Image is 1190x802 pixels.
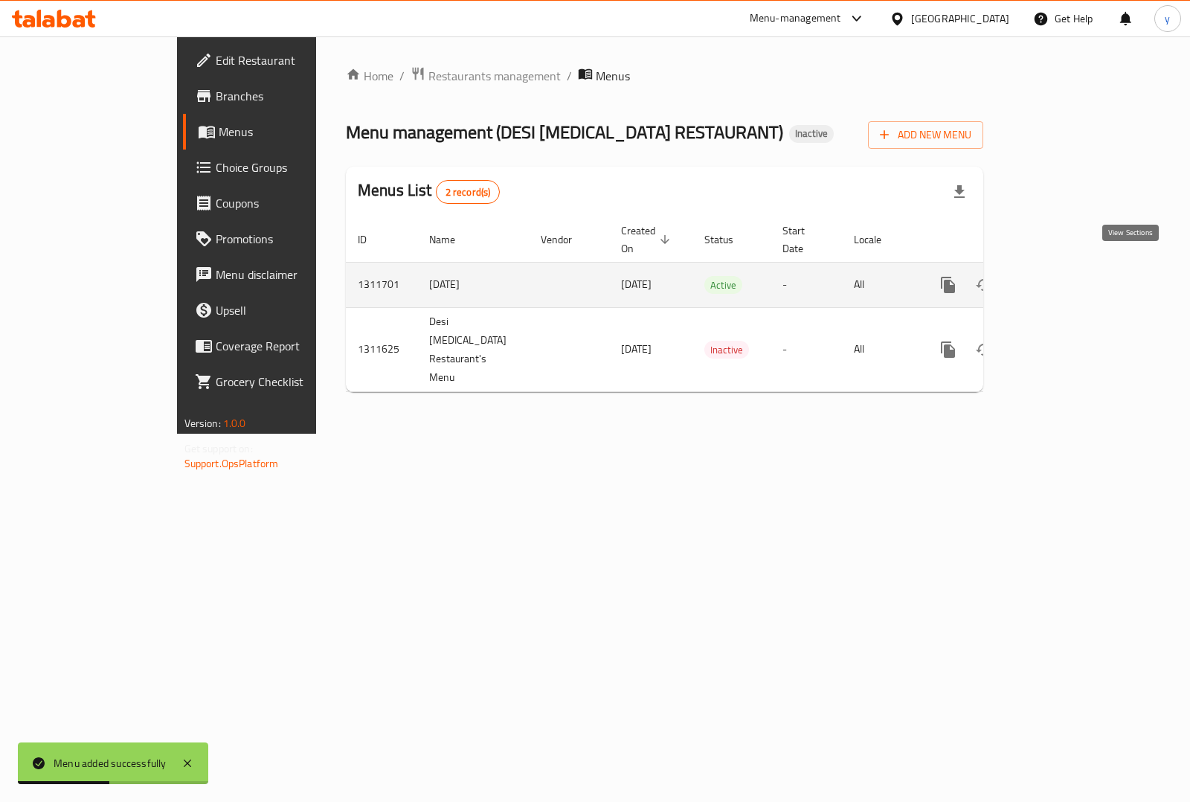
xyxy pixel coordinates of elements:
span: Restaurants management [428,67,561,85]
td: 1311701 [346,262,417,307]
a: Promotions [183,221,376,257]
button: more [930,267,966,303]
a: Upsell [183,292,376,328]
div: Menu-management [750,10,841,28]
button: more [930,332,966,368]
span: Upsell [216,301,364,319]
td: All [842,262,919,307]
a: Menus [183,114,376,150]
span: Grocery Checklist [216,373,364,391]
a: Branches [183,78,376,114]
div: Inactive [789,125,834,143]
li: / [567,67,572,85]
div: Total records count [436,180,501,204]
a: Menu disclaimer [183,257,376,292]
div: Export file [942,174,977,210]
span: Locale [854,231,901,248]
div: Menu added successfully [54,755,167,771]
span: Promotions [216,230,364,248]
td: - [771,262,842,307]
span: Edit Restaurant [216,51,364,69]
span: y [1165,10,1170,27]
span: Active [704,277,742,294]
nav: breadcrumb [346,66,983,86]
button: Add New Menu [868,121,983,149]
span: Menu management ( DESI [MEDICAL_DATA] RESTAURANT ) [346,115,783,149]
td: [DATE] [417,262,529,307]
span: Version: [184,414,221,433]
a: Support.OpsPlatform [184,454,279,473]
td: - [771,307,842,391]
span: ID [358,231,386,248]
span: Start Date [782,222,824,257]
a: Grocery Checklist [183,364,376,400]
span: Menus [219,123,364,141]
span: Branches [216,87,364,105]
table: enhanced table [346,217,1085,392]
span: Name [429,231,475,248]
span: 2 record(s) [437,185,500,199]
span: [DATE] [621,339,652,359]
h2: Menus List [358,179,500,204]
a: Restaurants management [411,66,561,86]
td: 1311625 [346,307,417,391]
span: Coverage Report [216,337,364,355]
a: Coverage Report [183,328,376,364]
a: Edit Restaurant [183,42,376,78]
th: Actions [919,217,1085,263]
span: 1.0.0 [223,414,246,433]
span: Status [704,231,753,248]
span: Created On [621,222,675,257]
div: [GEOGRAPHIC_DATA] [911,10,1009,27]
span: Add New Menu [880,126,971,144]
td: Desi [MEDICAL_DATA] Restaurant's Menu [417,307,529,391]
span: Menus [596,67,630,85]
span: Inactive [704,341,749,359]
td: All [842,307,919,391]
a: Choice Groups [183,150,376,185]
span: Vendor [541,231,591,248]
li: / [399,67,405,85]
span: Coupons [216,194,364,212]
span: Menu disclaimer [216,266,364,283]
a: Coupons [183,185,376,221]
span: Get support on: [184,439,253,458]
span: Choice Groups [216,158,364,176]
span: Inactive [789,127,834,140]
span: [DATE] [621,275,652,294]
button: Change Status [966,332,1002,368]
